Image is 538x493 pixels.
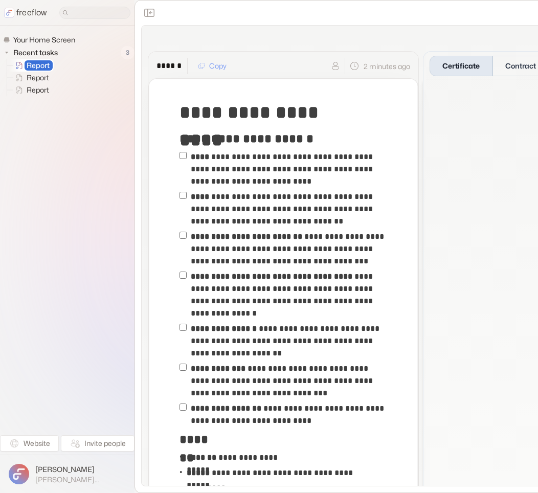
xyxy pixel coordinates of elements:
a: freeflow [4,7,47,19]
button: [PERSON_NAME][PERSON_NAME][EMAIL_ADDRESS] [6,461,128,487]
p: freeflow [16,7,47,19]
span: 3 [121,46,134,59]
span: Recent tasks [11,48,61,58]
span: Your Home Screen [11,35,78,45]
span: Report [25,60,53,71]
a: Your Home Screen [3,34,79,46]
a: Report [7,84,53,96]
span: [PERSON_NAME][EMAIL_ADDRESS] [35,475,126,484]
img: profile [9,464,29,484]
button: Close the sidebar [141,5,158,21]
button: Invite people [61,435,134,452]
button: Certificate [430,56,492,76]
span: Report [25,73,52,83]
span: [PERSON_NAME] [35,464,126,475]
button: Copy [192,58,233,74]
span: Report [25,85,52,95]
a: Report [7,72,53,84]
a: Report [7,59,54,72]
p: 2 minutes ago [364,61,410,72]
button: Recent tasks [3,47,62,59]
